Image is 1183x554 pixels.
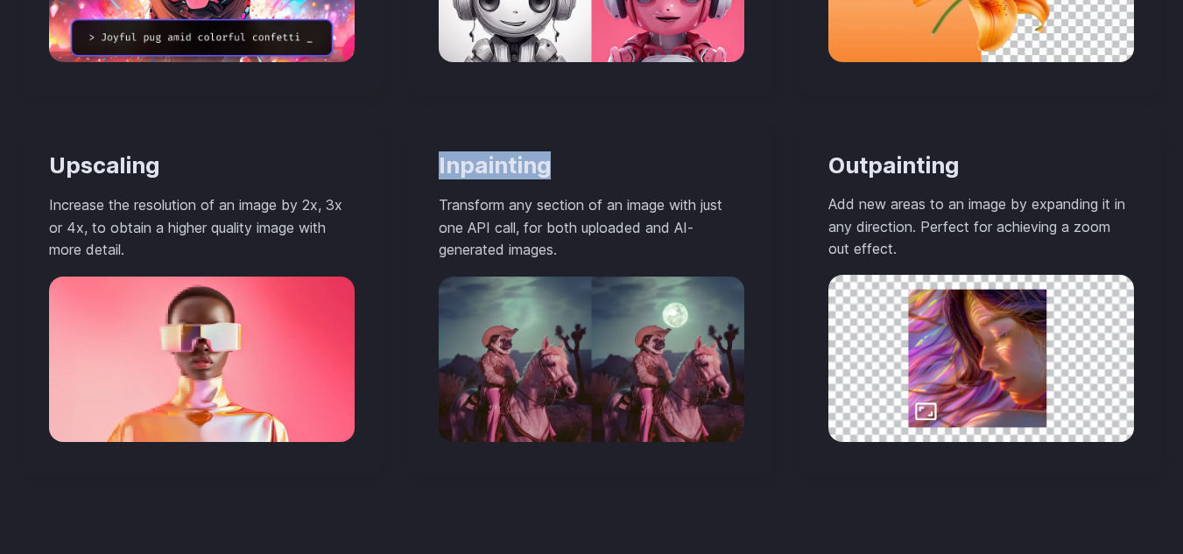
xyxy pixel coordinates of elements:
img: A woman wearing a pair of virtual reality glasses [49,277,355,442]
img: A woman with her eyes closed and her hair blowing in the wind [828,275,1134,442]
h3: Upscaling [49,152,355,179]
h3: Inpainting [439,152,744,179]
img: A pug dog dressed as a cowboy riding a horse in the desert [439,277,744,442]
h3: Outpainting [828,152,1134,179]
p: Add new areas to an image by expanding it in any direction. Perfect for achieving a zoom out effect. [828,193,1134,261]
p: Increase the resolution of an image by 2x, 3x or 4x, to obtain a higher quality image with more d... [49,194,355,262]
p: Transform any section of an image with just one API call, for both uploaded and AI-generated images. [439,194,744,262]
